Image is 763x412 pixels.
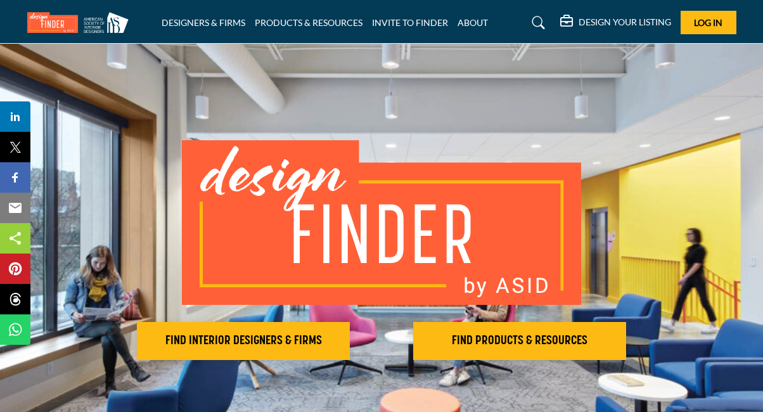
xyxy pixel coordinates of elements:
[458,17,488,28] a: ABOUT
[182,140,581,305] img: image
[255,17,362,28] a: PRODUCTS & RESOURCES
[162,17,245,28] a: DESIGNERS & FIRMS
[681,11,736,34] button: Log In
[417,333,622,349] h2: FIND PRODUCTS & RESOURCES
[413,322,626,360] button: FIND PRODUCTS & RESOURCES
[520,13,553,33] a: Search
[694,17,722,28] span: Log In
[141,333,346,349] h2: FIND INTERIOR DESIGNERS & FIRMS
[372,17,448,28] a: INVITE TO FINDER
[579,16,671,28] h5: DESIGN YOUR LISTING
[27,12,135,33] img: Site Logo
[560,15,671,30] div: DESIGN YOUR LISTING
[137,322,350,360] button: FIND INTERIOR DESIGNERS & FIRMS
